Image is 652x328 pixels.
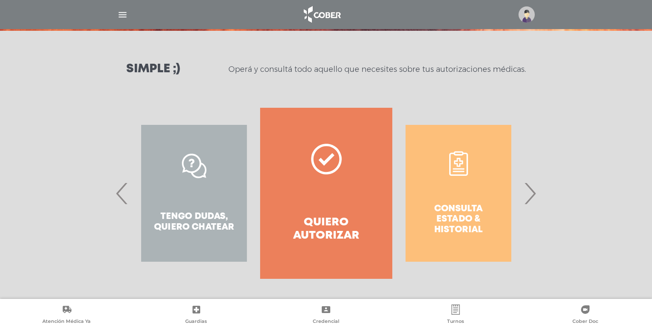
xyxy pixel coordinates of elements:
a: Guardias [131,304,261,326]
p: Operá y consultá todo aquello que necesites sobre tus autorizaciones médicas. [228,64,526,74]
a: Turnos [391,304,521,326]
span: Cober Doc [572,318,598,326]
span: Atención Médica Ya [42,318,91,326]
a: Quiero autorizar [260,108,392,279]
span: Next [522,170,538,216]
a: Credencial [261,304,391,326]
span: Turnos [447,318,464,326]
a: Cober Doc [521,304,650,326]
span: Guardias [185,318,207,326]
img: profile-placeholder.svg [519,6,535,23]
h4: Quiero autorizar [276,216,377,242]
h3: Simple ;) [126,63,180,75]
span: Previous [114,170,130,216]
img: logo_cober_home-white.png [299,4,344,25]
span: Credencial [313,318,339,326]
a: Atención Médica Ya [2,304,131,326]
img: Cober_menu-lines-white.svg [117,9,128,20]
